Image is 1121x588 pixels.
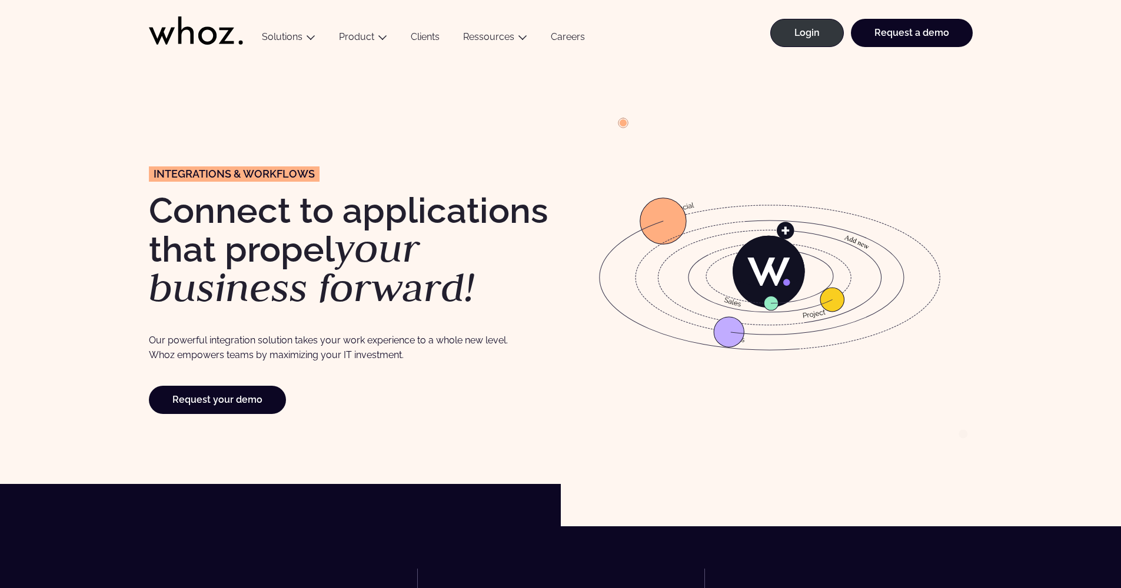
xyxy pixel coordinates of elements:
[539,31,597,47] a: Careers
[250,31,327,47] button: Solutions
[149,386,286,414] a: Request your demo
[327,31,399,47] button: Product
[149,222,475,313] em: your business forward!
[339,31,374,42] a: Product
[154,169,315,179] span: Integrations & Workflows
[463,31,514,42] a: Ressources
[851,19,973,47] a: Request a demo
[149,333,514,363] p: Our powerful integration solution takes your work experience to a whole new level. Whoz empowers ...
[149,193,555,308] h1: Connect to applications that propel
[770,19,844,47] a: Login
[451,31,539,47] button: Ressources
[399,31,451,47] a: Clients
